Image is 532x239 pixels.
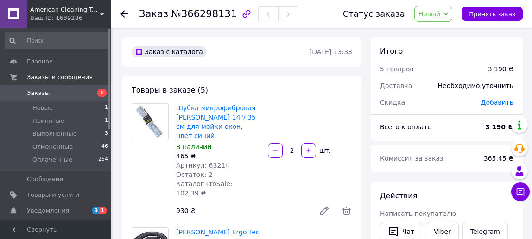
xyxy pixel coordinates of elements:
[139,8,168,19] span: Заказ
[380,191,417,200] span: Действия
[380,123,431,131] span: Всего к оплате
[176,180,232,197] span: Каталог ProSale: 102.39 ₴
[27,191,79,199] span: Товары и услуги
[105,130,108,138] span: 3
[172,204,311,217] div: 930 ₴
[27,73,93,82] span: Заказы и сообщения
[341,205,352,216] span: Удалить
[105,104,108,112] span: 1
[99,207,107,214] span: 1
[380,99,405,106] span: Скидка
[380,47,403,56] span: Итого
[171,8,237,19] span: №366298131
[343,9,405,19] div: Статус заказа
[5,32,109,49] input: Поиск
[176,143,211,151] span: В наличии
[317,146,332,155] div: шт.
[462,7,523,21] button: Принять заказ
[32,130,77,138] span: Выполненные
[484,155,513,162] span: 365.45 ₴
[132,104,168,140] img: Шубка микрофибровая ETTORE ProGrip 14"/ 35 см для мойки окон, цвет синий
[92,207,100,214] span: 3
[30,14,111,22] div: Ваш ID: 1639286
[105,117,108,125] span: 1
[469,11,515,18] span: Принять заказ
[32,156,72,164] span: Оплаченные
[176,162,229,169] span: Артикул: 63214
[132,46,207,57] div: Заказ с каталога
[32,104,53,112] span: Новые
[485,123,513,131] b: 3 190 ₴
[310,48,352,56] time: [DATE] 13:33
[32,143,73,151] span: Отмененные
[432,75,519,96] div: Необходимо уточнить
[120,9,128,19] div: Вернуться назад
[27,175,63,183] span: Сообщения
[98,156,108,164] span: 254
[418,10,441,18] span: Новый
[380,210,456,217] span: Написать покупателю
[176,151,260,161] div: 465 ₴
[97,89,107,97] span: 1
[380,82,412,89] span: Доставка
[27,57,53,66] span: Главная
[30,6,100,14] span: American Cleaning Technologies Ukraine
[27,89,50,97] span: Заказы
[176,171,213,178] span: Остаток: 2
[27,207,69,215] span: Уведомления
[488,64,513,74] div: 3 190 ₴
[32,117,64,125] span: Принятые
[380,65,414,73] span: 5 товаров
[481,99,513,106] span: Добавить
[101,143,108,151] span: 46
[511,182,530,201] button: Чат с покупателем
[176,104,256,139] a: Шубка микрофибровая [PERSON_NAME] 14"/ 35 см для мойки окон, цвет синий
[132,86,208,94] span: Товары в заказе (5)
[315,201,334,220] a: Редактировать
[380,155,443,162] span: Комиссия за заказ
